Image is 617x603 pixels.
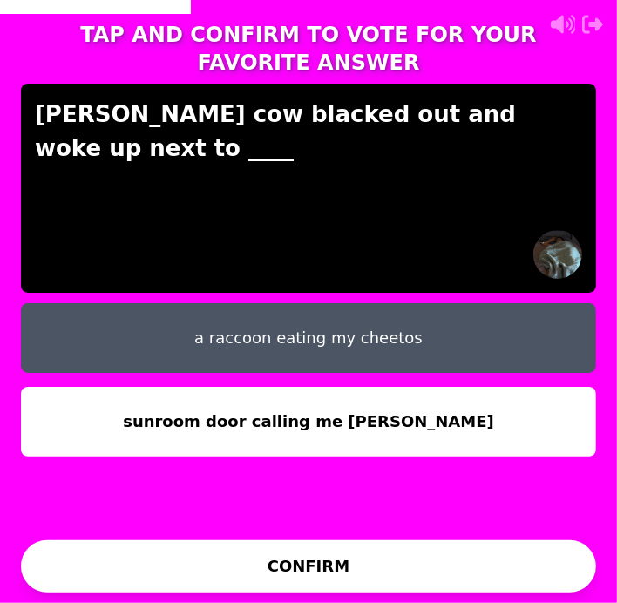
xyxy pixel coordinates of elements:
[21,540,596,593] button: CONFIRM
[533,230,582,279] img: hot seat user avatar
[21,303,596,373] button: a raccoon eating my cheetos
[35,98,582,166] p: [PERSON_NAME] cow blacked out and woke up next to ____
[21,387,596,457] button: sunroom door calling me [PERSON_NAME]
[21,21,596,77] h1: TAP AND CONFIRM TO VOTE FOR YOUR FAVORITE ANSWER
